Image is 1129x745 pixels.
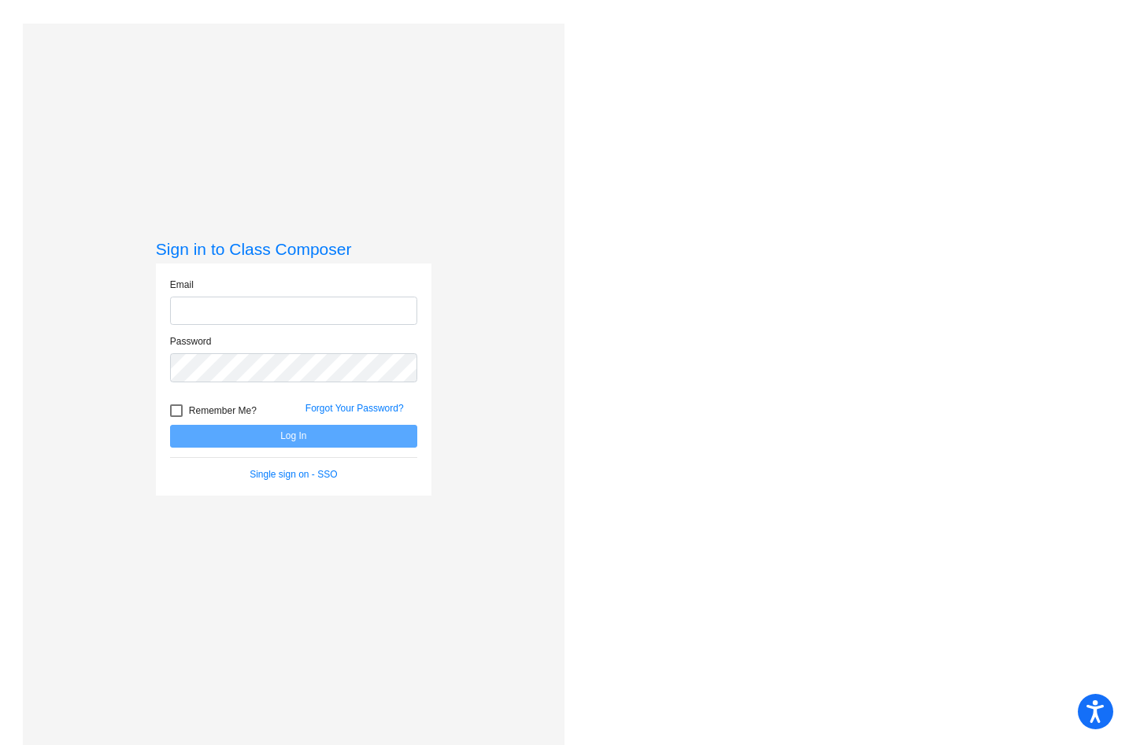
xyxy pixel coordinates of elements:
[170,278,194,292] label: Email
[170,334,212,349] label: Password
[170,425,417,448] button: Log In
[305,403,404,414] a: Forgot Your Password?
[189,401,257,420] span: Remember Me?
[156,239,431,259] h3: Sign in to Class Composer
[250,469,337,480] a: Single sign on - SSO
